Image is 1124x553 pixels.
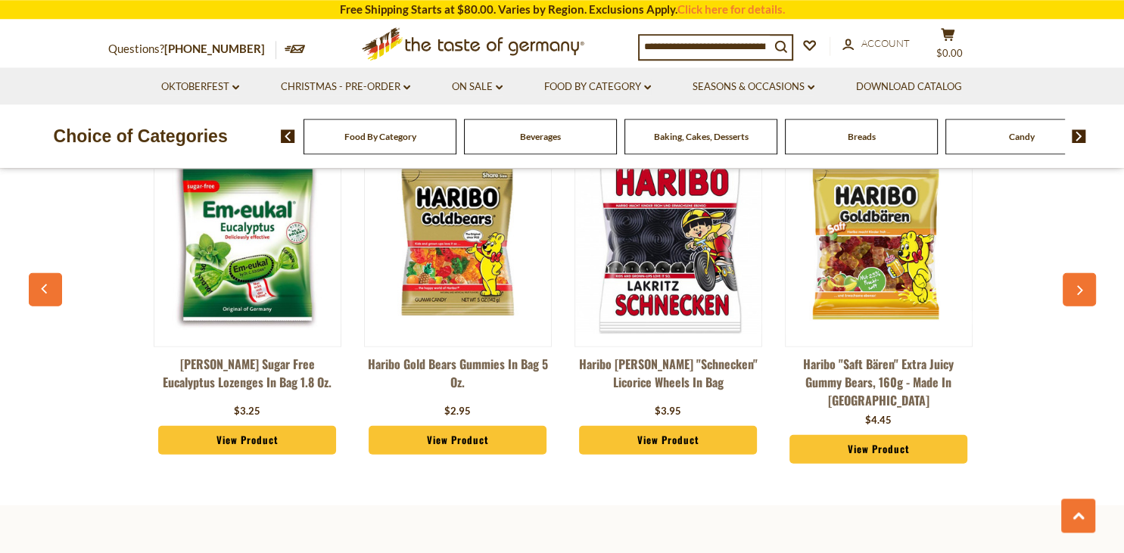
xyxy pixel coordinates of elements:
a: Beverages [520,131,561,142]
img: Haribo [786,148,972,334]
a: Click here for details. [677,2,785,16]
a: View Product [579,425,758,454]
a: View Product [158,425,337,454]
img: next arrow [1072,129,1086,143]
a: Christmas - PRE-ORDER [281,79,410,95]
div: $4.45 [865,412,892,427]
div: $2.95 [444,403,471,418]
a: Oktoberfest [161,79,239,95]
a: Breads [848,131,876,142]
a: Account [842,36,910,52]
a: Food By Category [544,79,651,95]
a: View Product [789,434,968,463]
a: Haribo [PERSON_NAME] "Schnecken" Licorice Wheels in Bag [574,354,762,399]
a: Food By Category [344,131,416,142]
a: Haribo "Saft Bären" Extra Juicy Gummy Bears, 160g - Made in [GEOGRAPHIC_DATA] [785,354,973,409]
div: $3.95 [655,403,681,418]
img: Dr. Soldan Sugar Free Eucalyptus Lozenges in Bag 1.8 oz. [154,148,341,334]
img: Haribo Rotella [575,148,761,334]
a: View Product [369,425,547,454]
span: $0.00 [936,47,963,59]
span: Account [861,37,910,49]
img: previous arrow [281,129,295,143]
a: Baking, Cakes, Desserts [654,131,749,142]
a: [PHONE_NUMBER] [164,42,265,55]
a: [PERSON_NAME] Sugar Free Eucalyptus Lozenges in Bag 1.8 oz. [154,354,341,399]
a: Haribo Gold Bears Gummies in Bag 5 oz. [364,354,552,399]
a: On Sale [452,79,503,95]
p: Questions? [108,39,276,59]
a: Candy [1009,131,1035,142]
button: $0.00 [926,27,971,65]
img: Haribo Gold Bears Gummies in Bag 5 oz. [365,148,551,334]
a: Download Catalog [856,79,962,95]
a: Seasons & Occasions [693,79,814,95]
div: $3.25 [234,403,260,418]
